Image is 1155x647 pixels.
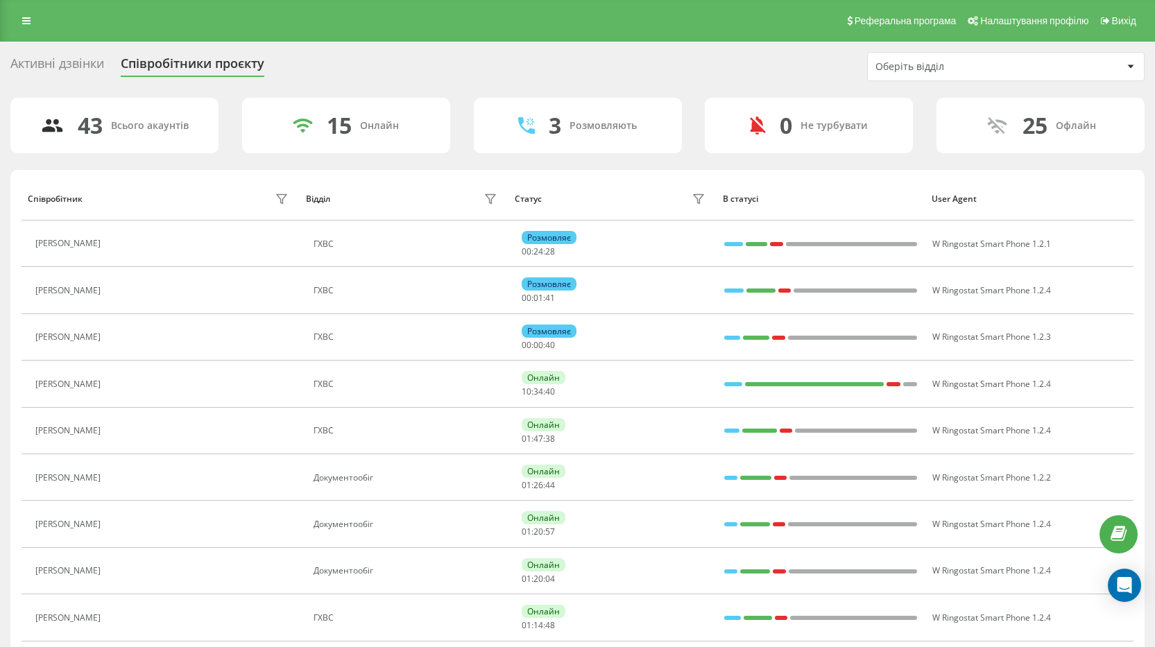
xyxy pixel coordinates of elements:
[35,332,104,342] div: [PERSON_NAME]
[28,194,83,204] div: Співробітник
[35,613,104,623] div: [PERSON_NAME]
[932,612,1051,623] span: W Ringostat Smart Phone 1.2.4
[522,573,531,585] span: 01
[327,112,352,139] div: 15
[522,605,565,618] div: Онлайн
[932,238,1051,250] span: W Ringostat Smart Phone 1.2.1
[545,339,555,351] span: 40
[314,332,501,342] div: ГХВС
[314,519,501,529] div: Документообіг
[545,573,555,585] span: 04
[121,56,264,78] div: Співробітники проєкту
[780,112,792,139] div: 0
[545,479,555,491] span: 44
[314,239,501,249] div: ГХВС
[35,239,104,248] div: [PERSON_NAME]
[314,566,501,576] div: Документообіг
[522,231,576,244] div: Розмовляє
[522,434,555,444] div: : :
[932,284,1051,296] span: W Ringostat Smart Phone 1.2.4
[522,527,555,537] div: : :
[78,112,103,139] div: 43
[801,120,868,132] div: Не турбувати
[515,194,542,204] div: Статус
[360,120,399,132] div: Онлайн
[522,479,531,491] span: 01
[522,574,555,584] div: : :
[932,194,1127,204] div: User Agent
[522,511,565,524] div: Онлайн
[522,325,576,338] div: Розмовляє
[306,194,330,204] div: Відділ
[314,613,501,623] div: ГХВС
[35,426,104,435] div: [PERSON_NAME]
[1112,15,1136,26] span: Вихід
[522,526,531,537] span: 01
[545,526,555,537] span: 57
[932,331,1051,343] span: W Ringostat Smart Phone 1.2.3
[522,245,531,257] span: 00
[533,573,543,585] span: 20
[932,564,1051,576] span: W Ringostat Smart Phone 1.2.4
[314,286,501,295] div: ГХВС
[522,292,531,304] span: 00
[35,286,104,295] div: [PERSON_NAME]
[522,386,531,397] span: 10
[855,15,957,26] span: Реферальна програма
[570,120,637,132] div: Розмовляють
[522,387,555,397] div: : :
[314,379,501,389] div: ГХВС
[533,433,543,445] span: 47
[723,194,918,204] div: В статусі
[533,526,543,537] span: 20
[35,519,104,529] div: [PERSON_NAME]
[10,56,104,78] div: Активні дзвінки
[545,245,555,257] span: 28
[522,465,565,478] div: Онлайн
[314,473,501,483] div: Документообіг
[533,479,543,491] span: 26
[35,566,104,576] div: [PERSON_NAME]
[932,472,1051,483] span: W Ringostat Smart Phone 1.2.2
[35,473,104,483] div: [PERSON_NAME]
[533,245,543,257] span: 24
[522,339,531,351] span: 00
[522,293,555,303] div: : :
[533,292,543,304] span: 01
[522,558,565,571] div: Онлайн
[545,292,555,304] span: 41
[522,247,555,257] div: : :
[522,433,531,445] span: 01
[980,15,1088,26] span: Налаштування профілю
[875,61,1041,73] div: Оберіть відділ
[533,339,543,351] span: 00
[932,378,1051,390] span: W Ringostat Smart Phone 1.2.4
[533,619,543,631] span: 14
[522,371,565,384] div: Онлайн
[533,386,543,397] span: 34
[932,518,1051,530] span: W Ringostat Smart Phone 1.2.4
[522,481,555,490] div: : :
[111,120,189,132] div: Всього акаунтів
[522,619,531,631] span: 01
[549,112,561,139] div: 3
[522,418,565,431] div: Онлайн
[932,424,1051,436] span: W Ringostat Smart Phone 1.2.4
[1056,120,1096,132] div: Офлайн
[545,433,555,445] span: 38
[35,379,104,389] div: [PERSON_NAME]
[1023,112,1047,139] div: 25
[1108,569,1141,602] div: Open Intercom Messenger
[522,621,555,630] div: : :
[545,619,555,631] span: 48
[314,426,501,435] div: ГХВС
[522,340,555,350] div: : :
[522,277,576,291] div: Розмовляє
[545,386,555,397] span: 40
